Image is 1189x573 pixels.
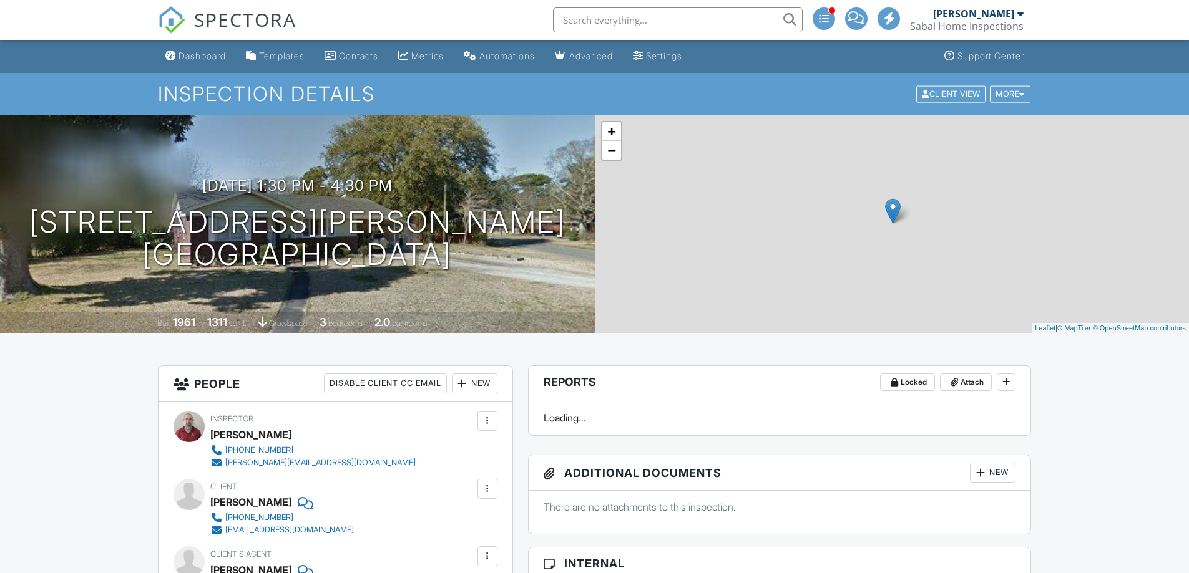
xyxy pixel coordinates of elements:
[210,414,253,423] span: Inspector
[225,458,416,468] div: [PERSON_NAME][EMAIL_ADDRESS][DOMAIN_NAME]
[173,315,195,329] div: 1961
[479,51,535,61] div: Automations
[452,373,497,393] div: New
[411,51,444,61] div: Metrics
[179,51,226,61] div: Dashboard
[225,513,293,522] div: [PHONE_NUMBER]
[646,51,682,61] div: Settings
[210,444,416,456] a: [PHONE_NUMBER]
[393,45,449,68] a: Metrics
[210,524,354,536] a: [EMAIL_ADDRESS][DOMAIN_NAME]
[970,463,1015,483] div: New
[210,482,237,491] span: Client
[374,315,390,329] div: 2.0
[915,89,989,98] a: Client View
[210,425,291,444] div: [PERSON_NAME]
[320,315,326,329] div: 3
[459,45,540,68] a: Automations (Advanced)
[569,51,613,61] div: Advanced
[1032,323,1189,334] div: |
[225,525,354,535] div: [EMAIL_ADDRESS][DOMAIN_NAME]
[160,45,231,68] a: Dashboard
[916,85,986,102] div: Client View
[553,7,803,32] input: Search everything...
[910,20,1024,32] div: Sabal Home Inspections
[628,45,687,68] a: Settings
[544,500,1016,514] p: There are no attachments to this inspection.
[602,122,621,141] a: Zoom in
[210,511,354,524] a: [PHONE_NUMBER]
[1057,324,1091,332] a: © MapTiler
[241,45,310,68] a: Templates
[328,319,363,328] span: bedrooms
[225,445,293,455] div: [PHONE_NUMBER]
[202,177,393,194] h3: [DATE] 1:30 pm - 4:30 pm
[210,456,416,469] a: [PERSON_NAME][EMAIL_ADDRESS][DOMAIN_NAME]
[207,315,227,329] div: 1311
[550,45,618,68] a: Advanced
[602,141,621,160] a: Zoom out
[259,51,305,61] div: Templates
[320,45,383,68] a: Contacts
[324,373,447,393] div: Disable Client CC Email
[529,455,1031,491] h3: Additional Documents
[194,6,296,32] span: SPECTORA
[29,206,565,272] h1: [STREET_ADDRESS][PERSON_NAME] [GEOGRAPHIC_DATA]
[1093,324,1186,332] a: © OpenStreetMap contributors
[210,493,291,511] div: [PERSON_NAME]
[392,319,428,328] span: bathrooms
[229,319,247,328] span: sq. ft.
[339,51,378,61] div: Contacts
[158,83,1032,105] h1: Inspection Details
[210,549,272,559] span: Client's Agent
[158,17,296,43] a: SPECTORA
[1035,324,1055,332] a: Leaflet
[159,366,512,402] h3: People
[158,6,185,34] img: The Best Home Inspection Software - Spectora
[939,45,1029,68] a: Support Center
[990,85,1030,102] div: More
[269,319,308,328] span: crawlspace
[157,319,171,328] span: Built
[933,7,1014,20] div: [PERSON_NAME]
[957,51,1024,61] div: Support Center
